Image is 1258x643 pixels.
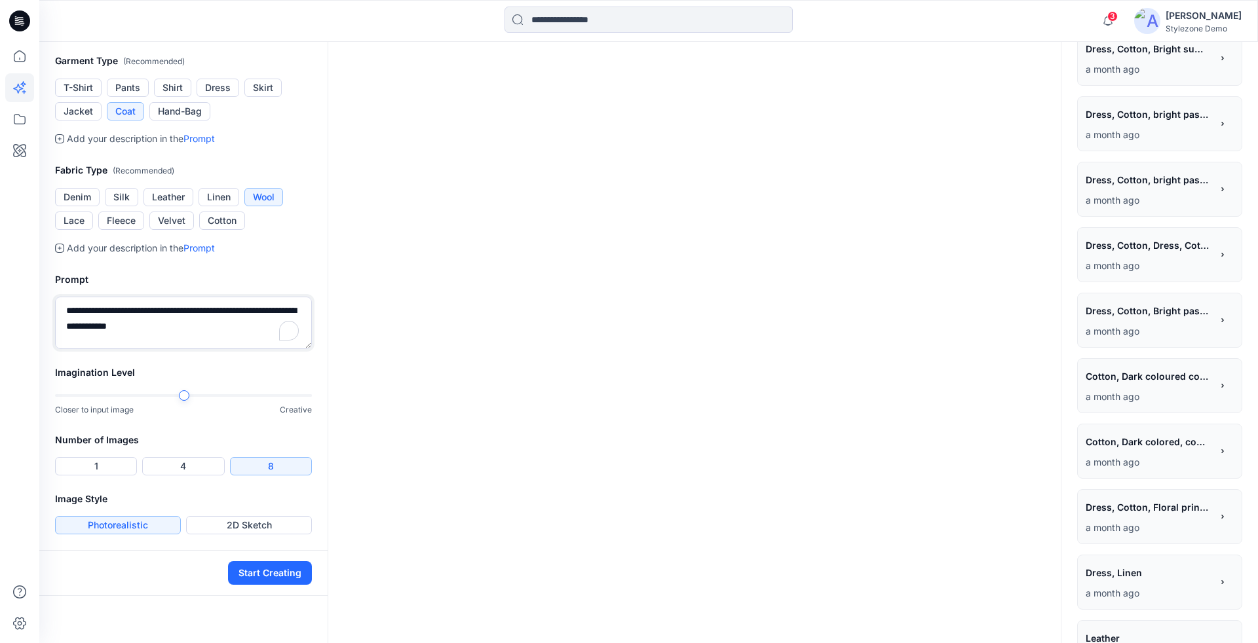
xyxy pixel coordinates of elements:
[55,297,312,349] textarea: To enrich screen reader interactions, please activate Accessibility in Grammarly extension settings
[67,240,215,256] p: Add your description in the
[55,162,312,179] h2: Fabric Type
[67,131,215,147] p: Add your description in the
[149,102,210,120] button: Hand-Bag
[1086,389,1211,405] p: August 07, 2025
[154,79,191,97] button: Shirt
[1086,498,1210,517] span: Dress, Cotton, Floral printed
[1086,193,1211,208] p: August 20, 2025
[107,79,149,97] button: Pants
[1086,301,1210,320] span: Dress, Cotton, Bright pastel summer color, abstract printed dress
[123,56,185,66] span: ( Recommended )
[1086,585,1211,601] p: August 05, 2025
[55,53,312,69] h2: Garment Type
[1107,11,1118,22] span: 3
[1086,520,1211,536] p: August 05, 2025
[1086,563,1210,582] span: Dress, Linen
[55,272,312,287] h2: Prompt
[183,133,215,144] a: Prompt
[1086,236,1210,255] span: Dress, Cotton, Dress, Cotton, Bright pastel summer color, abstract printed dresS
[1086,432,1210,451] span: Cotton, Dark colored, combination, knit, Body vest, and trunks
[1086,62,1211,77] p: August 22, 2025
[1166,8,1242,24] div: [PERSON_NAME]
[183,242,215,253] a: Prompt
[280,403,312,416] p: Creative
[55,188,100,206] button: Denim
[197,79,239,97] button: Dress
[55,516,181,534] button: Photorealistic
[55,79,102,97] button: T-Shirt
[1086,258,1211,274] p: August 19, 2025
[55,211,93,230] button: Lace
[142,457,224,475] button: 4
[244,79,282,97] button: Skirt
[113,166,174,175] span: ( Recommended )
[1086,323,1211,339] p: August 19, 2025
[149,211,194,230] button: Velvet
[230,457,312,475] button: 8
[1086,367,1210,386] span: Cotton, Dark coloured combo, knit, Body vest, and trunks, Jersey, Rib
[244,188,283,206] button: Wool
[107,102,144,120] button: Coat
[55,365,312,380] h2: Imagination Level
[228,561,312,585] button: Start Creating
[143,188,193,206] button: Leather
[55,403,134,416] p: Closer to input image
[55,491,312,507] h2: Image Style
[1166,24,1242,33] div: Stylezone Demo
[199,188,239,206] button: Linen
[1086,170,1210,189] span: Dress, Cotton, bright pastel colors, all over print
[55,457,137,475] button: 1
[199,211,245,230] button: Cotton
[1086,454,1211,470] p: August 06, 2025
[105,188,138,206] button: Silk
[1086,39,1210,58] span: Dress, Cotton, Bright summer pastel colors, solid fabric, contrast tapes
[186,516,312,534] button: 2D Sketch
[98,211,144,230] button: Fleece
[1086,105,1210,124] span: Dress, Cotton, bright pastel colors, all over print
[1134,8,1160,34] img: avatar
[1086,127,1211,143] p: August 20, 2025
[55,432,312,448] h2: Number of Images
[55,102,102,120] button: Jacket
